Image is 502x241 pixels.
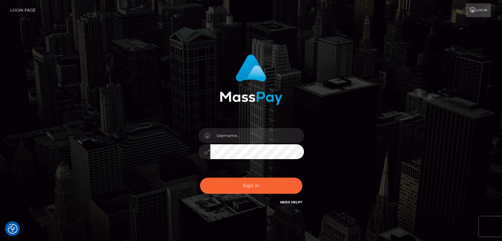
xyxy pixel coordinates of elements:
button: Consent Preferences [8,224,17,234]
input: Username... [210,128,304,143]
a: Login [466,3,491,17]
img: MassPay Login [220,54,283,105]
a: Login Page [10,3,36,17]
img: Revisit consent button [8,224,17,234]
a: Need Help? [280,200,302,204]
button: Sign in [200,178,302,194]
